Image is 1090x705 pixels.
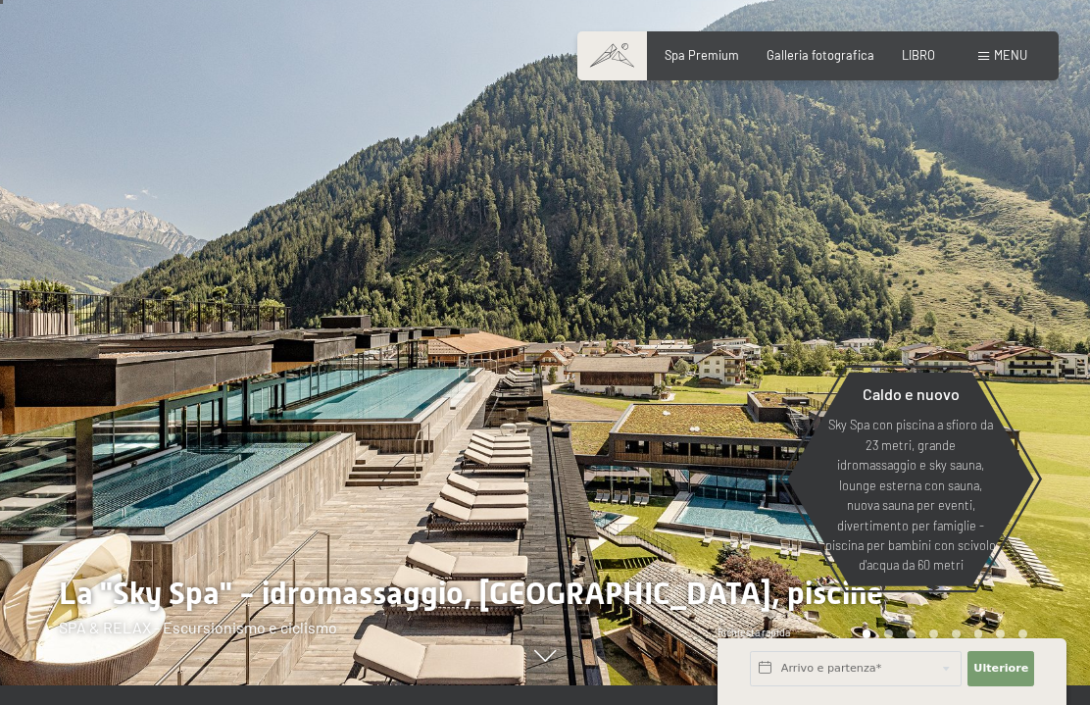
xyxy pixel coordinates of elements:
[994,47,1027,63] font: menu
[718,627,790,638] font: Richiesta rapida
[825,417,996,573] font: Sky Spa con piscina a sfioro da 23 metri, grande idromassaggio e sky sauna, lounge esterna con sa...
[967,651,1034,686] button: Ulteriore
[902,47,935,63] a: LIBRO
[973,662,1028,675] font: Ulteriore
[767,47,874,63] a: Galleria fotografica
[786,372,1035,587] a: Caldo e nuovo Sky Spa con piscina a sfioro da 23 metri, grande idromassaggio e sky sauna, lounge ...
[665,47,739,63] a: Spa Premium
[863,384,960,403] font: Caldo e nuovo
